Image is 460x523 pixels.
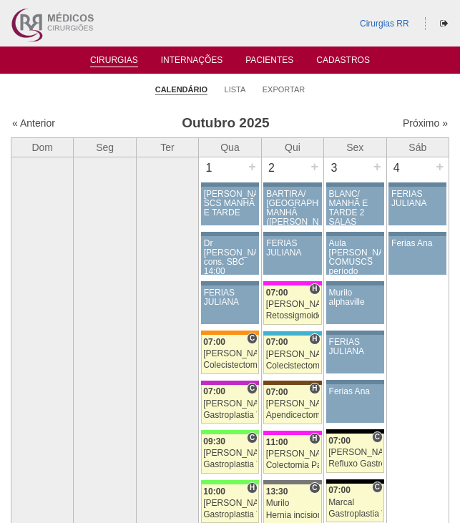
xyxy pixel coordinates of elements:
div: [PERSON_NAME] [266,399,319,409]
div: 3 [324,157,343,179]
span: 09:30 [203,436,225,446]
span: 11:00 [266,437,288,447]
div: [PERSON_NAME] [203,499,256,508]
div: Key: Blanc [326,479,384,484]
div: Refluxo Gastroesofágico - Cirurgia VL [328,459,381,469]
div: Aula [PERSON_NAME] COMUSCS período manha [329,239,381,286]
h3: Outubro 2025 [117,113,335,134]
a: Pacientes [245,55,293,69]
div: Colecistectomia com Colangiografia VL [266,361,319,371]
div: Dr [PERSON_NAME] cons. SBC 14:00 [204,239,256,277]
div: [PERSON_NAME] [203,449,256,458]
div: [PERSON_NAME]-SCS MANHÃ E TARDE [204,190,256,218]
div: Key: Santa Catarina [263,480,321,484]
div: Key: Santa Joana [263,381,321,385]
div: Key: Maria Braido [201,381,259,385]
div: Key: Brasil [201,430,259,434]
div: Key: Aviso [388,232,446,236]
div: [PERSON_NAME] [328,448,381,457]
div: Murilo [266,499,319,508]
div: FERIAS JULIANA [329,338,381,356]
div: Key: Aviso [326,232,384,236]
a: Dr [PERSON_NAME] cons. SBC 14:00 [201,236,259,275]
div: FERIAS JULIANA [204,288,256,307]
div: Key: Aviso [201,281,259,285]
div: FERIAS JULIANA [266,239,318,258]
div: Key: Aviso [326,281,384,285]
a: H 07:00 [PERSON_NAME] Colecistectomia com Colangiografia VL [263,336,321,375]
div: [PERSON_NAME] [266,350,319,359]
a: « Anterior [12,117,55,129]
div: Marcal [328,498,381,507]
span: Consultório [372,482,383,493]
div: + [246,157,258,176]
span: Consultório [247,383,258,394]
a: FERIAS JULIANA [263,236,321,275]
div: BARTIRA/ [GEOGRAPHIC_DATA] MANHÃ ([PERSON_NAME] E ANA)/ SANTA JOANA -TARDE [266,190,318,265]
a: Próximo » [403,117,448,129]
th: Sex [324,137,386,157]
div: Key: Blanc [326,429,384,434]
th: Qui [261,137,323,157]
a: Cadastros [316,55,370,69]
a: H 07:00 [PERSON_NAME] Retossigmoidectomia Robótica [263,285,321,325]
span: 07:00 [328,436,351,446]
a: Internações [161,55,223,69]
span: 07:00 [328,485,351,495]
th: Qua [199,137,261,157]
span: 07:00 [266,337,288,347]
div: Gastroplastia VL [203,460,256,469]
a: BLANC/ MANHÃ E TARDE 2 SALAS [326,187,384,225]
div: Colecistectomia com Colangiografia VL [203,361,256,370]
span: 07:00 [266,288,288,298]
a: C 07:00 [PERSON_NAME] Refluxo Gastroesofágico - Cirurgia VL [326,434,384,473]
div: 4 [387,157,406,179]
a: C 07:00 Marcal Gastroplastia VL [326,484,384,523]
div: Murilo alphaville [329,288,381,307]
a: Calendário [155,84,207,95]
div: + [309,157,321,176]
a: Lista [225,84,246,94]
a: C 07:00 [PERSON_NAME] Gastroplastia VL [201,385,259,424]
span: Consultório [372,431,383,443]
div: Key: Aviso [326,380,384,384]
div: Key: Aviso [263,232,321,236]
th: Sáb [386,137,449,157]
div: Gastroplastia VL [328,509,381,519]
a: Ferias Ana [326,384,384,423]
span: 07:00 [203,337,225,347]
i: Sair [440,19,448,28]
a: Cirurgias [90,55,138,67]
span: Hospital [247,482,258,494]
a: C 09:30 [PERSON_NAME] Gastroplastia VL [201,434,259,474]
div: Retossigmoidectomia Robótica [266,311,319,321]
span: Consultório [247,333,258,344]
div: Key: Brasil [201,480,259,484]
div: Key: Aviso [201,232,259,236]
a: Ferias Ana [388,236,446,275]
div: Colectomia Parcial sem Colostomia VL [266,461,319,470]
div: Ferias Ana [329,387,381,396]
div: + [371,157,383,176]
a: C 07:00 [PERSON_NAME] Colecistectomia com Colangiografia VL [201,335,259,374]
a: FERIAS JULIANA [326,335,384,373]
span: Hospital [309,283,320,295]
div: Key: Aviso [263,182,321,187]
div: Key: Pro Matre [263,431,321,435]
a: Cirurgias RR [360,19,409,29]
a: FERIAS JULIANA [388,187,446,225]
div: Key: Aviso [201,182,259,187]
a: H 11:00 [PERSON_NAME] Colectomia Parcial sem Colostomia VL [263,435,321,474]
th: Ter [136,137,198,157]
div: [PERSON_NAME] [203,349,256,358]
a: [PERSON_NAME]-SCS MANHÃ E TARDE [201,187,259,225]
div: Apendicectomia VL [266,411,319,420]
div: Gastroplastia VL [203,510,256,519]
span: Hospital [309,383,320,394]
div: Key: Aviso [388,182,446,187]
th: Dom [11,137,74,157]
a: FERIAS JULIANA [201,285,259,324]
span: 13:30 [266,487,288,497]
a: Exportar [263,84,305,94]
div: 2 [262,157,281,179]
